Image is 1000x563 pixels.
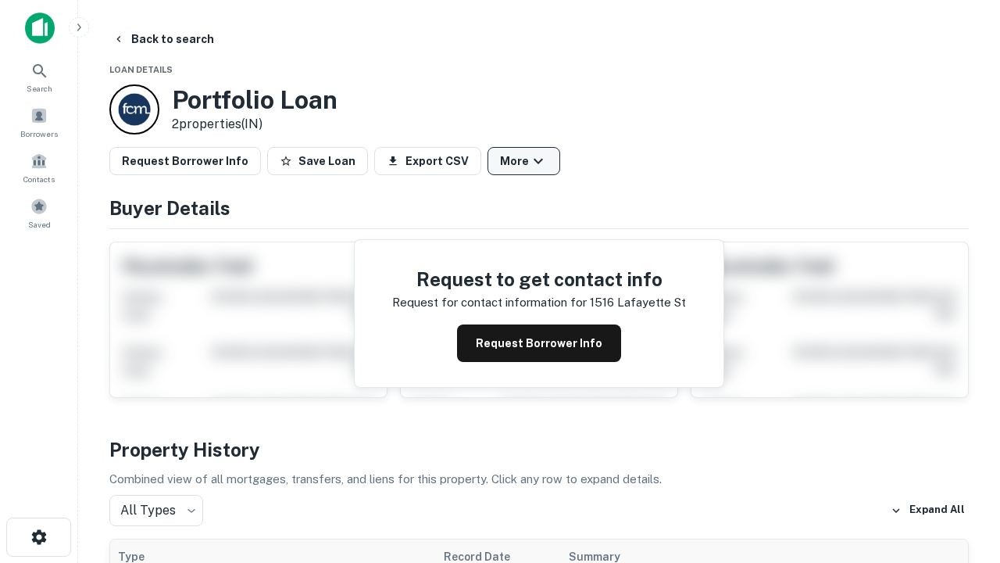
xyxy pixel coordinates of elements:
a: Saved [5,192,73,234]
iframe: Chat Widget [922,388,1000,463]
a: Contacts [5,146,73,188]
h4: Buyer Details [109,194,969,222]
a: Borrowers [5,101,73,143]
h4: Property History [109,436,969,464]
button: Request Borrower Info [109,147,261,175]
img: capitalize-icon.png [25,13,55,44]
span: Loan Details [109,65,173,74]
span: Contacts [23,173,55,185]
span: Borrowers [20,127,58,140]
a: Search [5,56,73,98]
button: More [487,147,560,175]
p: 2 properties (IN) [172,115,337,134]
p: Combined view of all mortgages, transfers, and liens for this property. Click any row to expand d... [109,470,969,489]
button: Expand All [887,499,969,522]
div: All Types [109,495,203,526]
button: Back to search [106,25,220,53]
span: Saved [28,218,51,231]
h4: Request to get contact info [392,265,686,293]
span: Search [27,82,52,95]
p: Request for contact information for [392,293,587,312]
button: Request Borrower Info [457,325,621,362]
p: 1516 lafayette st [590,293,686,312]
button: Save Loan [267,147,368,175]
h3: Portfolio Loan [172,85,337,115]
button: Export CSV [374,147,481,175]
